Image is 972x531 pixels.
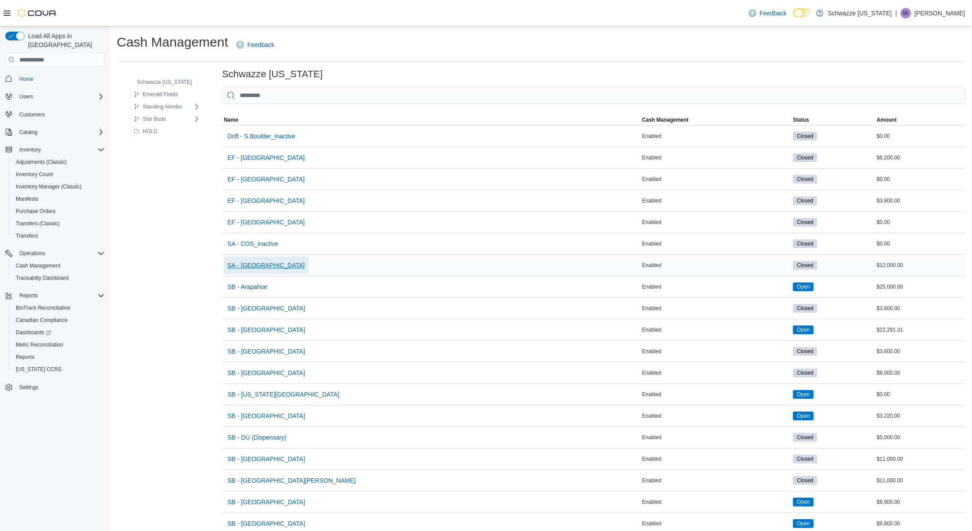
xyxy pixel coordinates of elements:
[19,146,41,153] span: Inventory
[12,303,74,313] a: BioTrack Reconciliation
[16,183,82,190] span: Inventory Manager (Classic)
[16,74,37,84] a: Home
[125,77,195,87] button: Schwazze [US_STATE]
[16,91,36,102] button: Users
[222,115,640,125] button: Name
[227,476,356,485] span: SB - [GEOGRAPHIC_DATA][PERSON_NAME]
[12,315,104,325] span: Canadian Compliance
[227,218,305,227] span: EF - [GEOGRAPHIC_DATA]
[793,368,817,377] span: Closed
[16,248,49,259] button: Operations
[797,390,810,398] span: Open
[12,157,104,167] span: Adjustments (Classic)
[224,213,308,231] button: EF - [GEOGRAPHIC_DATA]
[12,303,104,313] span: BioTrack Reconciliation
[793,476,817,485] span: Closed
[224,386,343,403] button: SB - [US_STATE][GEOGRAPHIC_DATA]
[797,498,810,506] span: Open
[12,169,104,180] span: Inventory Count
[224,127,299,145] button: Drift - S.Boulder_inactive
[16,248,104,259] span: Operations
[16,220,60,227] span: Transfers (Classic)
[793,433,817,442] span: Closed
[875,475,965,486] div: $11,000.00
[224,235,282,253] button: SA - COS_inactive
[875,497,965,507] div: $8,900.00
[224,407,309,425] button: SB - [GEOGRAPHIC_DATA]
[793,261,817,270] span: Closed
[16,127,41,137] button: Catalog
[12,181,85,192] a: Inventory Manager (Classic)
[875,195,965,206] div: $3,800.00
[16,341,63,348] span: Metrc Reconciliation
[895,8,897,18] p: |
[19,292,38,299] span: Reports
[16,382,42,393] a: Settings
[233,36,277,54] a: Feedback
[640,282,791,292] div: Enabled
[16,127,104,137] span: Catalog
[19,111,45,118] span: Customers
[12,206,59,217] a: Purchase Orders
[227,304,305,313] span: SB - [GEOGRAPHIC_DATA]
[791,115,875,125] button: Status
[227,175,305,184] span: EF - [GEOGRAPHIC_DATA]
[9,217,108,230] button: Transfers (Classic)
[16,159,67,166] span: Adjustments (Classic)
[12,194,42,204] a: Manifests
[797,197,813,205] span: Closed
[222,87,965,104] input: This is a search bar. As you type, the results lower in the page will automatically filter.
[12,206,104,217] span: Purchase Orders
[793,153,817,162] span: Closed
[793,282,814,291] span: Open
[5,69,104,416] nav: Complex example
[12,231,41,241] a: Transfers
[797,240,813,248] span: Closed
[9,181,108,193] button: Inventory Manager (Classic)
[875,454,965,464] div: $11,000.00
[745,4,790,22] a: Feedback
[875,411,965,421] div: $3,220.00
[914,8,965,18] p: [PERSON_NAME]
[16,262,60,269] span: Cash Management
[224,429,290,446] button: SB - DU (Dispensary)
[16,208,56,215] span: Purchase Orders
[19,384,38,391] span: Settings
[143,103,182,110] span: Standing Akimbo
[12,273,72,283] a: Traceabilty Dashboard
[875,238,965,249] div: $0.00
[9,260,108,272] button: Cash Management
[227,132,295,141] span: Drift - S.Boulder_inactive
[9,302,108,314] button: BioTrack Reconciliation
[130,89,181,100] button: Emerald Fields
[797,132,813,140] span: Closed
[793,304,817,313] span: Closed
[12,364,104,375] span: Washington CCRS
[16,366,61,373] span: [US_STATE] CCRS
[640,497,791,507] div: Enabled
[9,326,108,339] a: Dashboards
[640,115,791,125] button: Cash Management
[143,116,166,123] span: Star Buds
[12,327,104,338] span: Dashboards
[875,260,965,271] div: $12,000.00
[224,149,308,166] button: EF - [GEOGRAPHIC_DATA]
[224,116,238,123] span: Name
[130,114,169,124] button: Star Buds
[227,347,305,356] span: SB - [GEOGRAPHIC_DATA]
[793,132,817,141] span: Closed
[16,290,41,301] button: Reports
[9,193,108,205] button: Manifests
[227,261,305,270] span: SA - [GEOGRAPHIC_DATA]
[227,239,278,248] span: SA - COS_inactive
[642,116,688,123] span: Cash Management
[16,195,38,202] span: Manifests
[143,128,157,135] span: HOLD
[640,454,791,464] div: Enabled
[640,217,791,228] div: Enabled
[12,218,63,229] a: Transfers (Classic)
[793,498,814,506] span: Open
[640,195,791,206] div: Enabled
[143,91,178,98] span: Emerald Fields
